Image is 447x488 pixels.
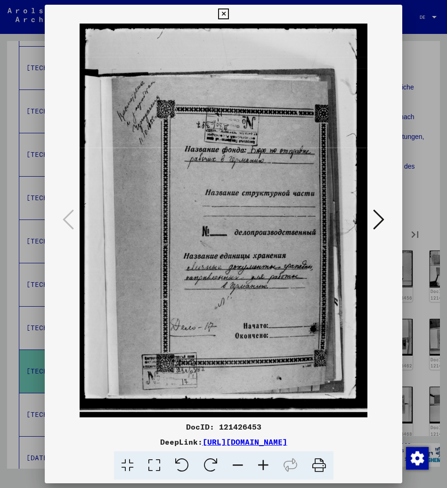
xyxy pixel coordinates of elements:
[406,447,429,470] img: Zustimmung ändern
[77,24,370,417] img: 001.jpg
[203,437,287,447] a: [URL][DOMAIN_NAME]
[45,436,402,447] div: DeepLink:
[45,421,402,432] div: DocID: 121426453
[406,447,428,469] div: Zustimmung ändern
